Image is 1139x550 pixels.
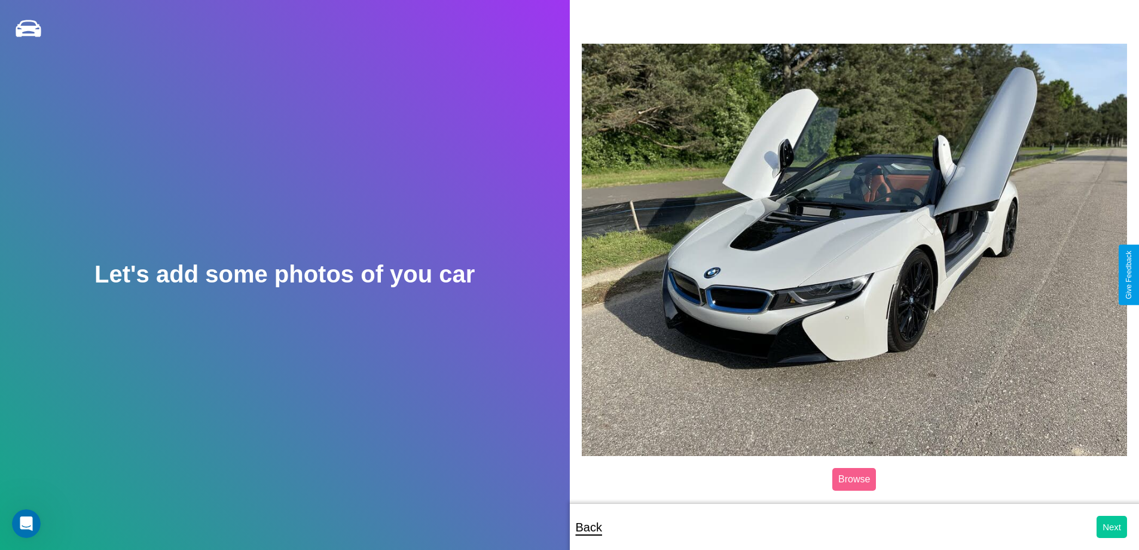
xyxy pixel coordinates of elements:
div: Give Feedback [1125,251,1133,299]
img: posted [582,44,1128,455]
h2: Let's add some photos of you car [94,261,475,288]
label: Browse [832,468,876,491]
iframe: Intercom live chat [12,509,41,538]
p: Back [576,516,602,538]
button: Next [1097,516,1127,538]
